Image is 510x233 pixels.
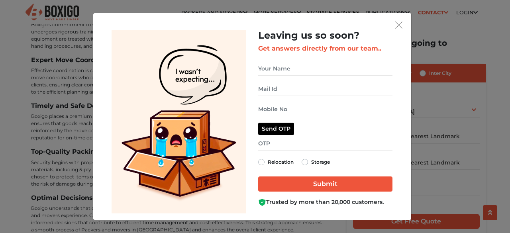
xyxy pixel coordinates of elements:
input: Mobile No [258,102,392,116]
button: Send OTP [258,123,294,135]
input: Mail Id [258,82,392,96]
label: Relocation [268,157,294,167]
label: Storage [311,157,330,167]
img: Lead Welcome Image [112,30,246,213]
div: Trusted by more than 20,000 customers. [258,198,392,206]
h2: Leaving us so soon? [258,30,392,41]
input: Submit [258,176,392,192]
img: exit [395,22,402,29]
input: OTP [258,137,392,151]
input: Your Name [258,62,392,76]
img: Boxigo Customer Shield [258,198,266,206]
h3: Get answers directly from our team.. [258,45,392,52]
